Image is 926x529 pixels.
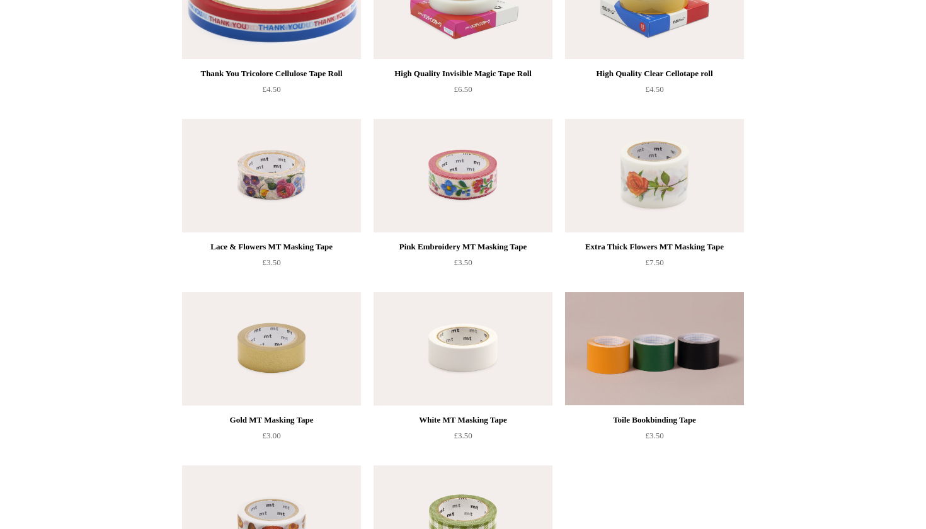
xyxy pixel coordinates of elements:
span: £3.50 [454,431,472,440]
a: Gold MT Masking Tape £3.00 [182,412,361,464]
a: Extra Thick Flowers MT Masking Tape £7.50 [565,239,744,291]
span: £3.50 [645,431,663,440]
a: Extra Thick Flowers MT Masking Tape Extra Thick Flowers MT Masking Tape [565,119,744,232]
div: Extra Thick Flowers MT Masking Tape [568,239,741,254]
div: High Quality Invisible Magic Tape Roll [377,66,549,81]
div: Toile Bookbinding Tape [568,412,741,428]
a: Toile Bookbinding Tape Toile Bookbinding Tape [565,292,744,406]
a: Lace & Flowers MT Masking Tape Lace & Flowers MT Masking Tape [182,119,361,232]
a: High Quality Clear Cellotape roll £4.50 [565,66,744,118]
div: White MT Masking Tape [377,412,549,428]
span: £4.50 [645,84,663,94]
a: Pink Embroidery MT Masking Tape £3.50 [374,239,552,291]
div: Pink Embroidery MT Masking Tape [377,239,549,254]
a: Thank You Tricolore Cellulose Tape Roll £4.50 [182,66,361,118]
img: Gold MT Masking Tape [182,292,361,406]
span: £4.50 [262,84,280,94]
img: White MT Masking Tape [374,292,552,406]
div: Gold MT Masking Tape [185,412,358,428]
img: Pink Embroidery MT Masking Tape [374,119,552,232]
a: Toile Bookbinding Tape £3.50 [565,412,744,464]
a: White MT Masking Tape White MT Masking Tape [374,292,552,406]
a: Pink Embroidery MT Masking Tape Pink Embroidery MT Masking Tape [374,119,552,232]
span: £3.50 [454,258,472,267]
img: Lace & Flowers MT Masking Tape [182,119,361,232]
a: Gold MT Masking Tape Gold MT Masking Tape [182,292,361,406]
span: £3.00 [262,431,280,440]
div: Lace & Flowers MT Masking Tape [185,239,358,254]
a: Lace & Flowers MT Masking Tape £3.50 [182,239,361,291]
a: High Quality Invisible Magic Tape Roll £6.50 [374,66,552,118]
span: £6.50 [454,84,472,94]
div: Thank You Tricolore Cellulose Tape Roll [185,66,358,81]
img: Toile Bookbinding Tape [565,292,744,406]
div: High Quality Clear Cellotape roll [568,66,741,81]
img: Extra Thick Flowers MT Masking Tape [565,119,744,232]
span: £3.50 [262,258,280,267]
a: White MT Masking Tape £3.50 [374,412,552,464]
span: £7.50 [645,258,663,267]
